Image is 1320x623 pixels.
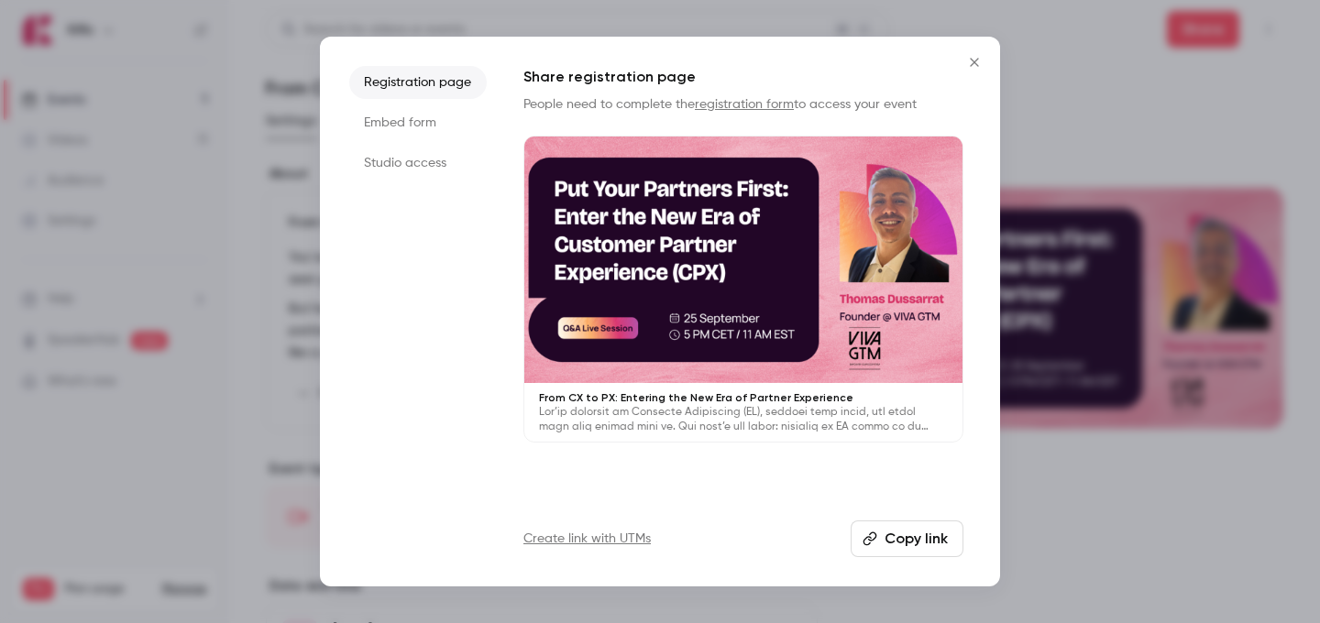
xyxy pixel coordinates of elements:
button: Copy link [851,520,963,557]
li: Embed form [349,106,487,139]
a: registration form [695,98,794,111]
li: Studio access [349,147,487,180]
p: People need to complete the to access your event [523,95,963,114]
a: Create link with UTMs [523,530,651,548]
li: Registration page [349,66,487,99]
p: Lor’ip dolorsit am Consecte Adipiscing (EL), seddoei temp incid, utl etdol magn aliq enimad mini ... [539,405,948,434]
p: From CX to PX: Entering the New Era of Partner Experience [539,390,948,405]
a: From CX to PX: Entering the New Era of Partner ExperienceLor’ip dolorsit am Consecte Adipiscing (... [523,136,963,443]
h1: Share registration page [523,66,963,88]
button: Close [956,44,993,81]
